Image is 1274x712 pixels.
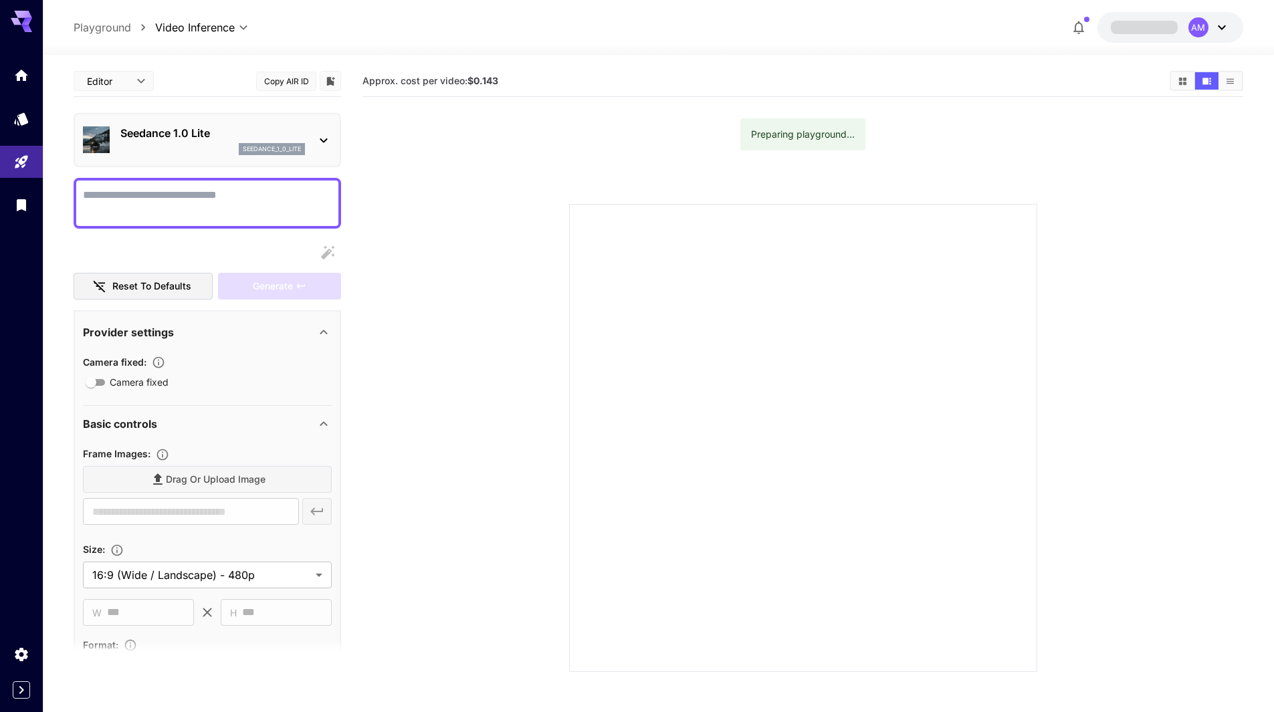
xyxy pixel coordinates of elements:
[362,75,498,86] span: Approx. cost per video:
[83,324,174,340] p: Provider settings
[83,408,332,440] div: Basic controls
[110,375,169,389] span: Camera fixed
[83,448,150,459] span: Frame Images :
[74,19,155,35] nav: breadcrumb
[74,273,213,300] button: Reset to defaults
[155,19,235,35] span: Video Inference
[751,122,855,146] div: Preparing playground...
[83,316,332,348] div: Provider settings
[87,74,128,88] span: Editor
[83,356,146,368] span: Camera fixed :
[83,120,332,160] div: Seedance 1.0 Liteseedance_1_0_lite
[13,646,29,663] div: Settings
[150,448,175,461] button: Upload frame images.
[230,605,237,620] span: H
[105,544,129,557] button: Adjust the dimensions of the generated image by specifying its width and height in pixels, or sel...
[1218,72,1242,90] button: Show videos in list view
[83,416,157,432] p: Basic controls
[467,75,498,86] b: $0.143
[1188,17,1208,37] div: AM
[74,19,131,35] a: Playground
[1195,72,1218,90] button: Show videos in video view
[1170,71,1243,91] div: Show videos in grid viewShow videos in video viewShow videos in list view
[13,154,29,170] div: Playground
[92,567,310,583] span: 16:9 (Wide / Landscape) - 480p
[1171,72,1194,90] button: Show videos in grid view
[324,73,336,89] button: Add to library
[243,144,301,154] p: seedance_1_0_lite
[13,110,29,127] div: Models
[256,72,316,91] button: Copy AIR ID
[13,681,30,699] button: Expand sidebar
[120,125,305,141] p: Seedance 1.0 Lite
[13,197,29,213] div: Library
[92,605,102,620] span: W
[13,67,29,84] div: Home
[83,544,105,555] span: Size :
[1097,12,1243,43] button: AM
